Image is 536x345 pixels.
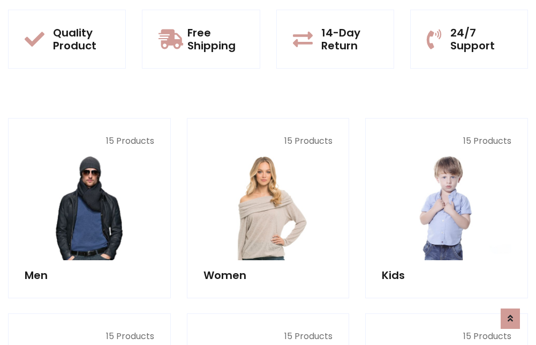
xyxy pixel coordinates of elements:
h5: Quality Product [53,26,109,52]
h5: Kids [382,269,511,282]
h5: Free Shipping [187,26,243,52]
p: 15 Products [25,135,154,148]
p: 15 Products [203,330,333,343]
p: 15 Products [25,330,154,343]
p: 15 Products [382,135,511,148]
h5: Women [203,269,333,282]
h5: Men [25,269,154,282]
h5: 14-Day Return [321,26,378,52]
p: 15 Products [203,135,333,148]
p: 15 Products [382,330,511,343]
h5: 24/7 Support [450,26,511,52]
